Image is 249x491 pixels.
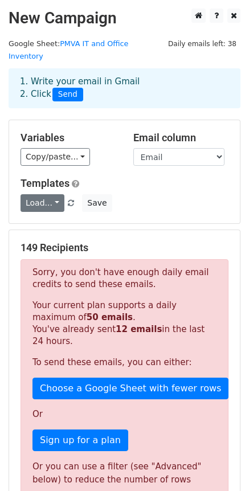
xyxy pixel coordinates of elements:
[32,357,217,369] p: To send these emails, you can either:
[164,39,240,48] a: Daily emails left: 38
[133,132,229,144] h5: Email column
[11,75,238,101] div: 1. Write your email in Gmail 2. Click
[21,148,90,166] a: Copy/paste...
[32,378,228,399] a: Choose a Google Sheet with fewer rows
[52,88,83,101] span: Send
[21,194,64,212] a: Load...
[32,408,217,420] p: Or
[32,429,128,451] a: Sign up for a plan
[192,436,249,491] iframe: Chat Widget
[21,132,116,144] h5: Variables
[32,267,217,290] p: Sorry, you don't have enough daily email credits to send these emails.
[9,39,128,61] small: Google Sheet:
[87,312,133,322] strong: 50 emails
[164,38,240,50] span: Daily emails left: 38
[32,300,217,347] p: Your current plan supports a daily maximum of . You've already sent in the last 24 hours.
[21,177,70,189] a: Templates
[116,324,162,334] strong: 12 emails
[32,460,217,486] div: Or you can use a filter (see "Advanced" below) to reduce the number of rows
[9,39,128,61] a: PMVA IT and Office Inventory
[9,9,240,28] h2: New Campaign
[21,242,228,254] h5: 149 Recipients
